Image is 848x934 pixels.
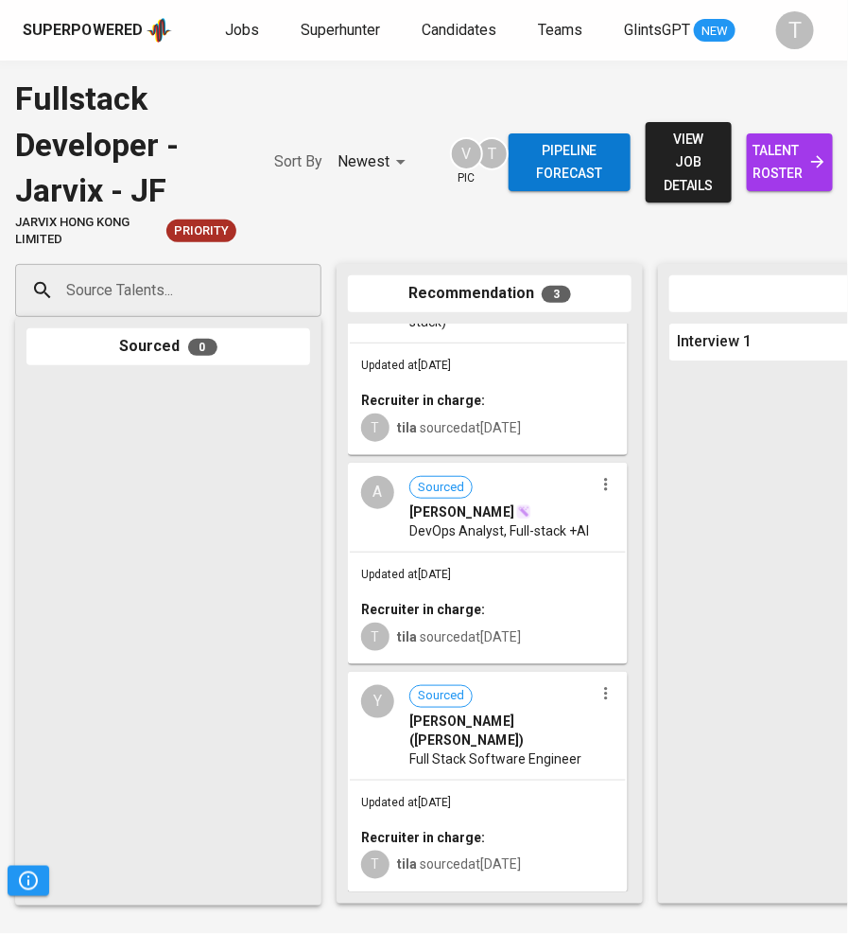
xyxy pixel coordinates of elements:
button: Pipeline forecast [509,133,631,191]
b: Recruiter in charge: [361,393,485,408]
b: tila [397,629,417,644]
div: T [361,623,389,651]
span: Candidates [422,21,496,39]
div: Recommendation [348,275,632,312]
span: Updated at [DATE] [361,796,451,809]
div: New Job received from Demand Team [166,220,236,242]
div: Software Developer (Full-stack)Updated at[DATE]Recruiter in charge:Ttila sourcedat[DATE] [348,235,628,455]
p: Sort By [274,150,322,173]
b: tila [397,420,417,435]
span: Full Stack Software Engineer [409,749,581,768]
span: Pipeline forecast [524,139,615,185]
button: Open [311,289,315,292]
a: Candidates [422,19,500,43]
span: Priority [166,222,236,240]
div: T [476,137,509,170]
span: view job details [661,128,717,198]
div: T [361,414,389,442]
div: YSourced[PERSON_NAME] ([PERSON_NAME])Full Stack Software EngineerUpdated at[DATE]Recruiter in cha... [348,672,628,892]
button: view job details [646,122,732,203]
span: DevOps Analyst, Full-stack +AI [409,521,589,540]
div: Sourced [26,328,310,365]
img: app logo [147,16,172,44]
span: Updated at [DATE] [361,359,451,372]
a: Superhunter [301,19,384,43]
a: Superpoweredapp logo [23,16,172,44]
span: GlintsGPT [624,21,690,39]
span: Interview 1 [677,331,752,353]
span: 3 [542,286,571,303]
span: Jobs [225,21,259,39]
div: T [361,851,389,879]
span: sourced at [DATE] [397,857,521,872]
div: Y [361,685,394,718]
span: [PERSON_NAME] ([PERSON_NAME]) [409,712,594,749]
span: Teams [538,21,582,39]
span: Sourced [410,687,472,705]
b: Recruiter in charge: [361,602,485,617]
div: ASourced[PERSON_NAME]DevOps Analyst, Full-stack +AIUpdated at[DATE]Recruiter in charge:Ttila sour... [348,463,628,664]
span: Sourced [410,479,472,497]
div: T [776,11,814,49]
a: talent roster [747,133,833,191]
b: Recruiter in charge: [361,830,485,845]
div: V [450,137,483,170]
a: Jobs [225,19,263,43]
span: Updated at [DATE] [361,568,451,581]
div: Newest [337,145,412,180]
span: [PERSON_NAME] [409,502,514,521]
span: Superhunter [301,21,380,39]
a: Teams [538,19,586,43]
div: Fullstack Developer - Jarvix - JF [15,76,236,214]
span: 0 [188,339,217,356]
span: sourced at [DATE] [397,420,521,435]
span: talent roster [762,139,818,185]
div: Superpowered [23,20,143,42]
img: magic_wand.svg [516,504,531,520]
button: Pipeline Triggers [8,866,49,896]
p: Newest [337,150,389,173]
span: Jarvix Hong Kong Limited [15,214,159,249]
span: sourced at [DATE] [397,629,521,644]
span: NEW [694,22,736,41]
div: pic [450,137,483,186]
a: GlintsGPT NEW [624,19,736,43]
b: tila [397,857,417,872]
div: A [361,476,394,509]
